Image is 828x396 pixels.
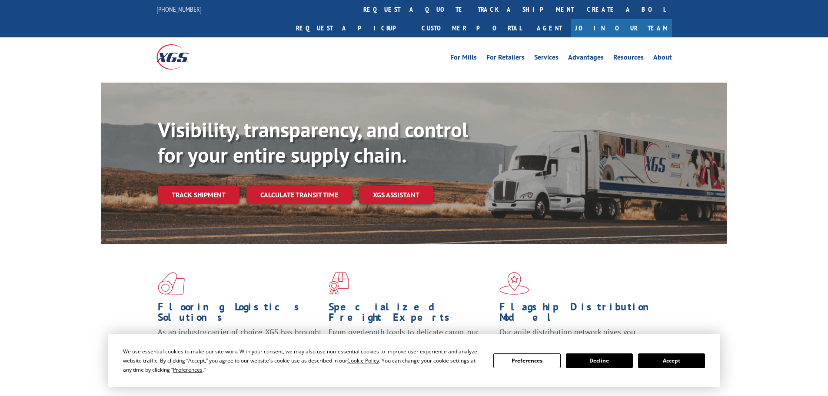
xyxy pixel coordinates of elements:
[289,19,415,37] a: Request a pickup
[493,353,560,368] button: Preferences
[450,54,477,63] a: For Mills
[359,186,433,204] a: XGS ASSISTANT
[329,272,349,295] img: xgs-icon-focused-on-flooring-red
[499,302,664,327] h1: Flagship Distribution Model
[571,19,672,37] a: Join Our Team
[246,186,352,204] a: Calculate transit time
[158,116,468,168] b: Visibility, transparency, and control for your entire supply chain.
[123,347,483,374] div: We use essential cookies to make our site work. With your consent, we may also use non-essential ...
[415,19,528,37] a: Customer Portal
[158,327,322,358] span: As an industry carrier of choice, XGS has brought innovation and dedication to flooring logistics...
[534,54,559,63] a: Services
[329,327,493,366] p: From overlength loads to delicate cargo, our experienced staff knows the best way to move your fr...
[566,353,633,368] button: Decline
[638,353,705,368] button: Accept
[329,302,493,327] h1: Specialized Freight Experts
[653,54,672,63] a: About
[486,54,525,63] a: For Retailers
[158,272,185,295] img: xgs-icon-total-supply-chain-intelligence-red
[173,366,203,373] span: Preferences
[613,54,644,63] a: Resources
[568,54,604,63] a: Advantages
[156,5,202,13] a: [PHONE_NUMBER]
[347,357,379,364] span: Cookie Policy
[158,186,239,204] a: Track shipment
[108,334,720,387] div: Cookie Consent Prompt
[499,272,529,295] img: xgs-icon-flagship-distribution-model-red
[528,19,571,37] a: Agent
[158,302,322,327] h1: Flooring Logistics Solutions
[499,327,659,347] span: Our agile distribution network gives you nationwide inventory management on demand.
